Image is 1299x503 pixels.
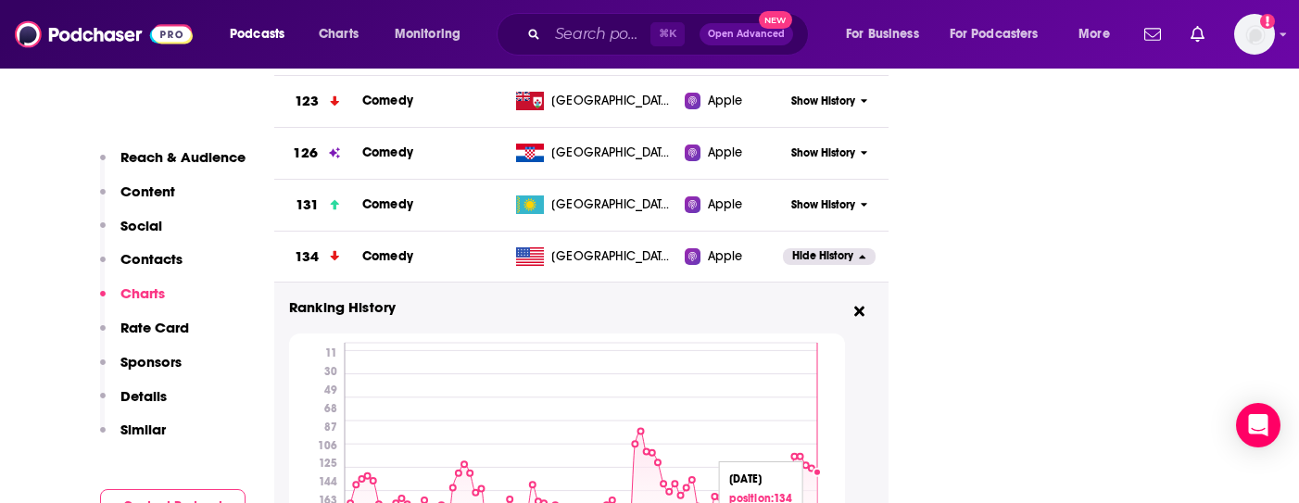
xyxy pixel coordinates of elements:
p: Contacts [120,250,183,268]
a: [GEOGRAPHIC_DATA] [509,247,685,266]
div: Open Intercom Messenger [1236,403,1280,447]
button: Details [100,387,167,421]
span: Kazakhstan [551,195,672,214]
span: Show History [791,197,855,213]
svg: Add a profile image [1260,14,1275,29]
img: User Profile [1234,14,1275,55]
a: Show notifications dropdown [1137,19,1168,50]
tspan: 125 [319,458,337,471]
p: Charts [120,284,165,302]
span: Logged in as antoine.jordan [1234,14,1275,55]
span: Bermuda [551,92,672,110]
button: Show profile menu [1234,14,1275,55]
h3: 134 [295,246,319,268]
button: Reach & Audience [100,148,246,182]
p: Similar [120,421,166,438]
button: Open AdvancedNew [700,23,793,45]
span: Apple [708,247,743,266]
span: New [759,11,792,29]
button: Content [100,182,175,217]
span: Charts [319,21,359,47]
tspan: 87 [324,421,337,434]
tspan: 106 [318,439,337,452]
span: Croatia [551,144,672,162]
p: Content [120,182,175,200]
a: Comedy [362,93,413,108]
a: [GEOGRAPHIC_DATA] [509,144,685,162]
span: Show History [791,94,855,109]
a: Apple [685,144,782,162]
button: open menu [382,19,485,49]
a: Show notifications dropdown [1183,19,1212,50]
span: Apple [708,195,743,214]
tspan: 11 [325,346,337,359]
button: Contacts [100,250,183,284]
button: Similar [100,421,166,455]
h3: 123 [295,91,319,112]
span: Show History [791,145,855,161]
p: Sponsors [120,353,182,371]
input: Search podcasts, credits, & more... [548,19,650,49]
tspan: 49 [324,384,337,396]
a: Apple [685,247,782,266]
tspan: 68 [324,402,337,415]
span: Apple [708,144,743,162]
button: open menu [938,19,1066,49]
p: Rate Card [120,319,189,336]
span: For Podcasters [950,21,1039,47]
p: Social [120,217,162,234]
button: Show History [783,145,876,161]
a: Comedy [362,248,413,264]
a: Comedy [362,196,413,212]
tspan: 30 [324,365,337,378]
a: 134 [274,232,362,283]
a: [GEOGRAPHIC_DATA] [509,195,685,214]
p: Reach & Audience [120,148,246,166]
h3: 131 [296,195,319,216]
button: Rate Card [100,319,189,353]
button: Hide History [783,248,876,264]
a: 126 [274,128,362,179]
a: 131 [274,180,362,231]
span: United States [551,247,672,266]
a: Apple [685,195,782,214]
h3: Ranking History [289,297,845,319]
span: More [1078,21,1110,47]
a: Comedy [362,145,413,160]
span: Apple [708,92,743,110]
button: Show History [783,94,876,109]
button: Charts [100,284,165,319]
button: Show History [783,197,876,213]
button: Sponsors [100,353,182,387]
a: 123 [274,76,362,127]
a: Charts [307,19,370,49]
img: Podchaser - Follow, Share and Rate Podcasts [15,17,193,52]
tspan: 144 [319,476,337,489]
button: open menu [217,19,309,49]
span: Hide History [792,248,853,264]
span: For Business [846,21,919,47]
div: Search podcasts, credits, & more... [514,13,826,56]
button: open menu [1066,19,1133,49]
h3: 126 [293,143,317,164]
p: Details [120,387,167,405]
a: [GEOGRAPHIC_DATA] [509,92,685,110]
span: Open Advanced [708,30,785,39]
span: Podcasts [230,21,284,47]
span: Monitoring [395,21,460,47]
button: open menu [833,19,942,49]
button: Social [100,217,162,251]
a: Apple [685,92,782,110]
span: ⌘ K [650,22,685,46]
